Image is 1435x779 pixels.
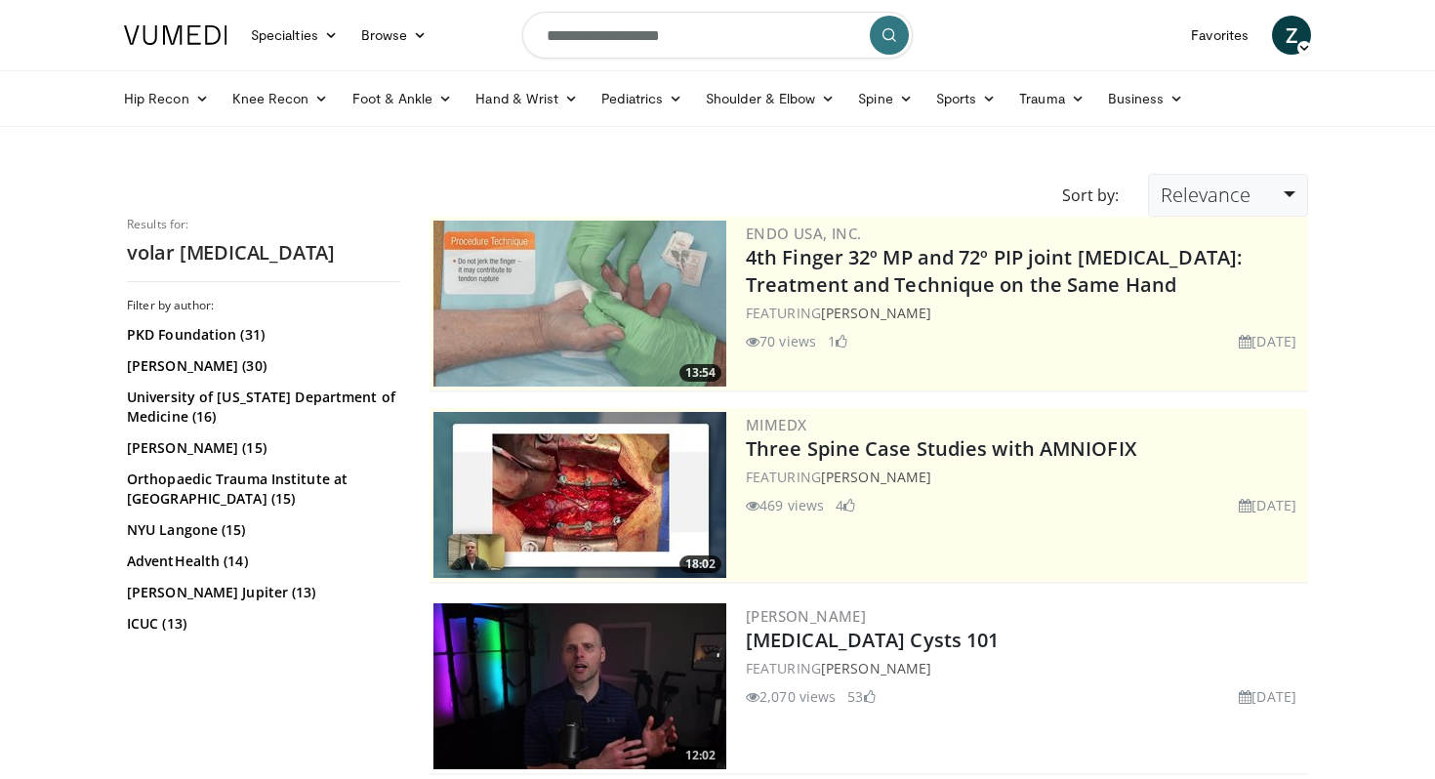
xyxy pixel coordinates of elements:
[1148,174,1308,217] a: Relevance
[1096,79,1196,118] a: Business
[746,627,999,653] a: [MEDICAL_DATA] Cysts 101
[127,325,395,345] a: PKD Foundation (31)
[124,25,227,45] img: VuMedi Logo
[746,686,836,707] li: 2,070 views
[1272,16,1311,55] a: Z
[1007,79,1096,118] a: Trauma
[127,217,400,232] p: Results for:
[112,79,221,118] a: Hip Recon
[746,303,1304,323] div: FEATURING
[746,331,816,351] li: 70 views
[746,658,1304,678] div: FEATURING
[1239,495,1296,515] li: [DATE]
[1179,16,1260,55] a: Favorites
[127,356,395,376] a: [PERSON_NAME] (30)
[590,79,694,118] a: Pediatrics
[679,364,721,382] span: 13:54
[127,470,395,509] a: Orthopaedic Trauma Institute at [GEOGRAPHIC_DATA] (15)
[924,79,1008,118] a: Sports
[746,606,866,626] a: [PERSON_NAME]
[127,583,395,602] a: [PERSON_NAME] Jupiter (13)
[433,603,726,769] a: 12:02
[127,614,395,634] a: ICUC (13)
[1239,331,1296,351] li: [DATE]
[694,79,846,118] a: Shoulder & Elbow
[846,79,923,118] a: Spine
[127,438,395,458] a: [PERSON_NAME] (15)
[1239,686,1296,707] li: [DATE]
[847,686,875,707] li: 53
[341,79,465,118] a: Foot & Ankle
[746,415,806,434] a: MIMEDX
[239,16,349,55] a: Specialties
[127,552,395,571] a: AdventHealth (14)
[433,603,726,769] img: 3c9ae8ef-ab39-47f9-a69a-d4cfd5e7bf75.300x170_q85_crop-smart_upscale.jpg
[464,79,590,118] a: Hand & Wrist
[127,520,395,540] a: NYU Langone (15)
[828,331,847,351] li: 1
[433,412,726,578] img: 34c974b5-e942-4b60-b0f4-1f83c610957b.300x170_q85_crop-smart_upscale.jpg
[127,240,400,266] h2: volar [MEDICAL_DATA]
[821,468,931,486] a: [PERSON_NAME]
[221,79,341,118] a: Knee Recon
[821,304,931,322] a: [PERSON_NAME]
[836,495,855,515] li: 4
[1161,182,1250,208] span: Relevance
[433,412,726,578] a: 18:02
[1047,174,1133,217] div: Sort by:
[433,221,726,387] a: 13:54
[746,224,862,243] a: Endo USA, Inc.
[679,555,721,573] span: 18:02
[433,221,726,387] img: df76da42-88e9-456c-9474-e630a7cc5d98.300x170_q85_crop-smart_upscale.jpg
[127,298,400,313] h3: Filter by author:
[679,747,721,764] span: 12:02
[746,244,1242,298] a: 4th Finger 32º MP and 72º PIP joint [MEDICAL_DATA]: Treatment and Technique on the Same Hand
[349,16,439,55] a: Browse
[746,467,1304,487] div: FEATURING
[522,12,913,59] input: Search topics, interventions
[127,388,395,427] a: University of [US_STATE] Department of Medicine (16)
[821,659,931,677] a: [PERSON_NAME]
[746,435,1136,462] a: Three Spine Case Studies with AMNIOFIX
[746,495,824,515] li: 469 views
